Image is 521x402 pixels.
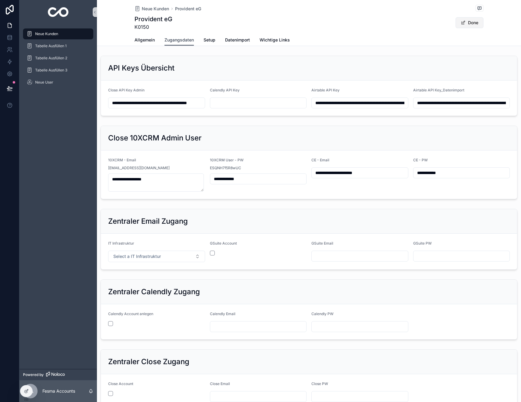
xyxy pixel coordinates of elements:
h2: API Keys Übersicht [108,63,174,73]
span: ESQNH7f5R8wUC [210,166,241,170]
span: Close Email [210,381,230,386]
span: Tabelle Ausfüllen 2 [35,56,67,61]
span: Neue Kunden [35,31,58,36]
span: Calendly API Key [210,88,240,92]
span: Close Account [108,381,133,386]
a: Zugangsdaten [164,35,194,46]
h1: Provident eG [134,15,172,23]
a: Tabelle Ausfüllen 2 [23,53,93,64]
span: 10XCRM - Email [108,158,136,162]
a: Neue Kunden [134,6,169,12]
span: Select a IT Infrastruktur [113,253,161,259]
a: Datenimport [225,35,250,47]
a: Powered by [19,369,97,380]
a: Wichtige Links [260,35,290,47]
h2: Close 10XCRM Admin User [108,133,201,143]
span: Datenimport [225,37,250,43]
span: [EMAIL_ADDRESS][DOMAIN_NAME] [108,166,170,170]
img: App logo [48,7,69,17]
span: Calendly PW [311,311,334,316]
h2: Zentraler Calendly Zugang [108,287,200,297]
p: Fesma Accounts [42,388,75,394]
span: Wichtige Links [260,37,290,43]
span: GSuite Account [210,241,237,245]
span: GSuite PW [413,241,432,245]
span: Close API Key Admin [108,88,144,92]
span: Airtable API Key_Datenimport [413,88,464,92]
span: Calendly Account anlegen [108,311,153,316]
a: Provident eG [175,6,201,12]
span: Setup [204,37,215,43]
a: Allgemein [134,35,155,47]
a: Tabelle Ausfüllen 3 [23,65,93,76]
span: Powered by [23,372,44,377]
span: Calendly Email [210,311,235,316]
span: Neue Kunden [142,6,169,12]
span: Tabelle Ausfüllen 3 [35,68,67,73]
span: Zugangsdaten [164,37,194,43]
span: CE - PW [413,158,428,162]
a: Tabelle Ausfüllen 1 [23,41,93,51]
span: GSuite Email [311,241,333,245]
span: Tabelle Ausfüllen 1 [35,44,67,48]
a: Setup [204,35,215,47]
a: Neue User [23,77,93,88]
span: K0150 [134,23,172,31]
span: Airtable API Key [311,88,340,92]
h2: Zentraler Email Zugang [108,216,188,226]
span: Neue User [35,80,53,85]
button: Done [456,17,483,28]
span: CE - Email [311,158,329,162]
span: Close PW [311,381,328,386]
button: Select Button [108,251,205,262]
div: scrollable content [19,24,97,96]
h2: Zentraler Close Zugang [108,357,189,367]
span: IT Infrastruktur [108,241,134,245]
a: Neue Kunden [23,28,93,39]
span: 10XCRM User - PW [210,158,244,162]
span: Allgemein [134,37,155,43]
